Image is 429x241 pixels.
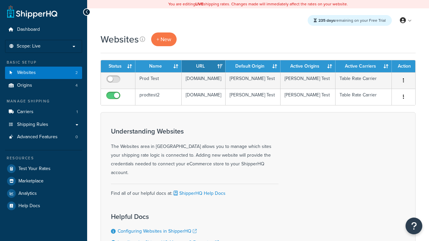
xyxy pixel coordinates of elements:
td: Table Rate Carrier [335,72,392,89]
th: Name: activate to sort column ascending [135,60,182,72]
span: 1 [76,109,78,115]
a: + New [151,32,177,46]
span: Help Docs [18,203,40,209]
a: Websites 2 [5,67,82,79]
li: Advanced Features [5,131,82,143]
td: [PERSON_NAME] Test [226,72,281,89]
span: Origins [17,83,32,88]
th: Default Origin: activate to sort column ascending [226,60,281,72]
span: Shipping Rules [17,122,48,128]
span: Marketplace [18,178,44,184]
strong: 235 days [318,17,335,23]
div: Resources [5,155,82,161]
b: LIVE [195,1,203,7]
a: Carriers 1 [5,106,82,118]
span: 2 [75,70,78,76]
td: [PERSON_NAME] Test [281,72,335,89]
div: Basic Setup [5,60,82,65]
th: Active Origins: activate to sort column ascending [281,60,335,72]
a: Advanced Features 0 [5,131,82,143]
td: Table Rate Carrier [335,89,392,105]
span: 0 [75,134,78,140]
a: Help Docs [5,200,82,212]
td: [DOMAIN_NAME] [182,89,226,105]
li: Carriers [5,106,82,118]
span: 4 [75,83,78,88]
a: Origins 4 [5,79,82,92]
td: [DOMAIN_NAME] [182,72,226,89]
button: Open Resource Center [406,218,422,234]
a: Shipping Rules [5,118,82,131]
a: ShipperHQ Help Docs [172,190,226,197]
td: Prod Test [135,72,182,89]
td: [PERSON_NAME] Test [281,89,335,105]
span: Analytics [18,191,37,196]
a: Marketplace [5,175,82,187]
span: Test Your Rates [18,166,51,172]
span: Dashboard [17,27,40,32]
span: Advanced Features [17,134,58,140]
th: URL: activate to sort column ascending [182,60,226,72]
span: Scope: Live [17,44,41,49]
h1: Websites [101,33,139,46]
div: Find all of our helpful docs at: [111,184,279,198]
a: Configuring Websites in ShipperHQ [118,228,197,235]
th: Status: activate to sort column ascending [101,60,135,72]
li: Websites [5,67,82,79]
span: Carriers [17,109,34,115]
th: Action [392,60,415,72]
a: Dashboard [5,23,82,36]
h3: Understanding Websites [111,128,279,135]
td: prodtest2 [135,89,182,105]
a: Analytics [5,187,82,199]
td: [PERSON_NAME] Test [226,89,281,105]
div: Manage Shipping [5,98,82,104]
th: Active Carriers: activate to sort column ascending [335,60,392,72]
h3: Helpful Docs [111,213,232,220]
a: ShipperHQ Home [7,5,57,18]
li: Origins [5,79,82,92]
div: remaining on your Free Trial [308,15,392,26]
span: + New [157,35,171,43]
span: Websites [17,70,36,76]
a: Test Your Rates [5,163,82,175]
div: The Websites area in [GEOGRAPHIC_DATA] allows you to manage which sites your shipping rate logic ... [111,128,279,177]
